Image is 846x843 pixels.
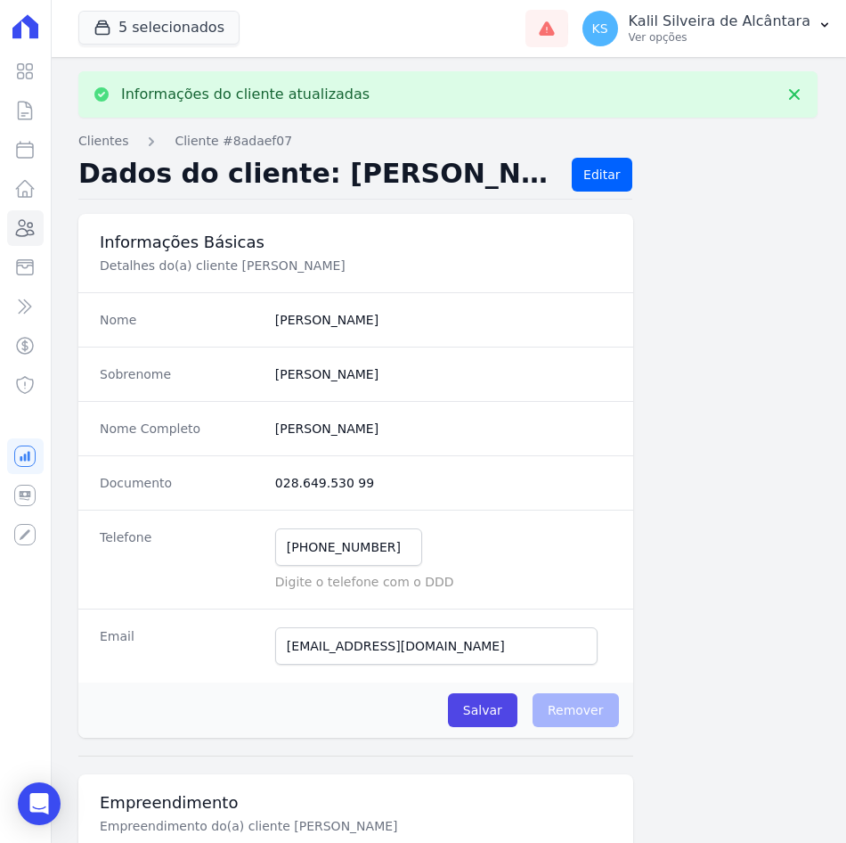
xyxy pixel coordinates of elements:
h2: Dados do cliente: [PERSON_NAME] [78,158,557,192]
dt: Documento [100,474,261,492]
button: 5 selecionados [78,11,240,45]
h3: Informações Básicas [100,232,612,253]
p: Informações do cliente atualizadas [121,86,370,103]
p: Digite o telefone com o DDD [275,573,612,591]
a: Cliente #8adaef07 [175,132,292,151]
dt: Nome Completo [100,420,261,438]
dd: [PERSON_NAME] [275,420,612,438]
dd: [PERSON_NAME] [275,311,612,329]
dt: Nome [100,311,261,329]
input: Salvar [448,693,517,727]
p: Ver opções [629,30,810,45]
a: Editar [572,158,631,192]
dd: 028.649.530 99 [275,474,612,492]
span: Remover [533,693,619,727]
dd: [PERSON_NAME] [275,365,612,383]
button: KS Kalil Silveira de Alcântara Ver opções [568,4,846,53]
p: Kalil Silveira de Alcântara [629,12,810,30]
a: Clientes [78,132,128,151]
p: Detalhes do(a) cliente [PERSON_NAME] [100,257,612,274]
h3: Empreendimento [100,792,612,814]
span: KS [592,22,608,35]
p: Empreendimento do(a) cliente [PERSON_NAME] [100,817,612,835]
dt: Email [100,627,261,665]
nav: Breadcrumb [78,132,818,151]
div: Open Intercom Messenger [18,782,61,825]
dt: Sobrenome [100,365,261,383]
dt: Telefone [100,528,261,591]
